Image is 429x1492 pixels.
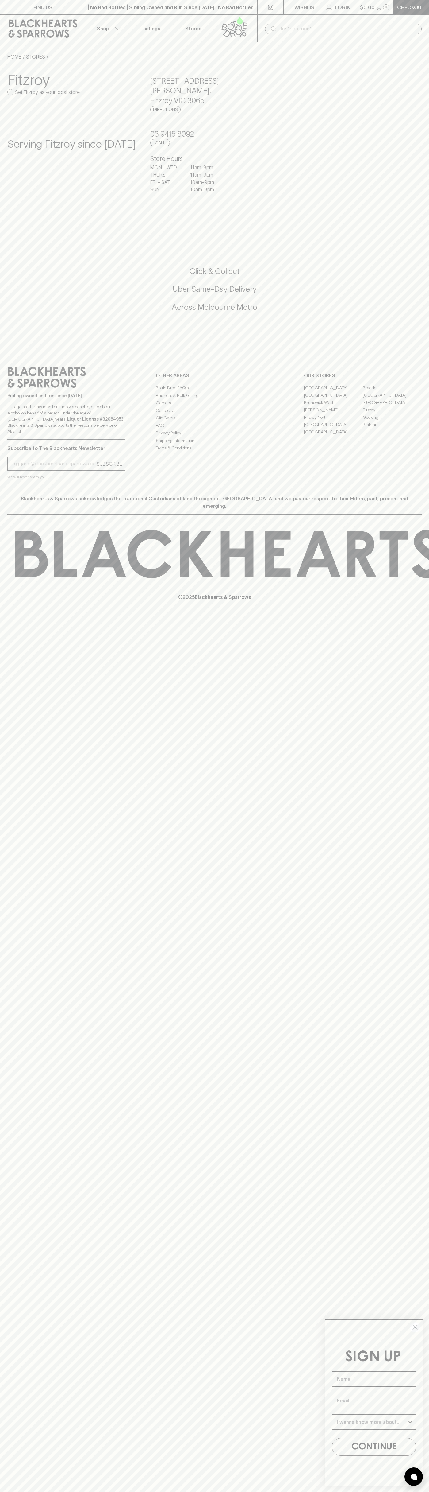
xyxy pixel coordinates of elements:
[363,399,422,406] a: [GEOGRAPHIC_DATA]
[156,414,274,422] a: Gift Cards
[129,15,172,42] a: Tastings
[319,1313,429,1492] div: FLYOUT Form
[7,54,21,60] a: HOME
[363,406,422,414] a: Fitzroy
[150,178,181,186] p: FRI - SAT
[7,302,422,312] h5: Across Melbourne Metro
[304,421,363,428] a: [GEOGRAPHIC_DATA]
[185,25,201,32] p: Stores
[304,428,363,436] a: [GEOGRAPHIC_DATA]
[304,384,363,391] a: [GEOGRAPHIC_DATA]
[335,4,350,11] p: Login
[7,284,422,294] h5: Uber Same-Day Delivery
[407,1415,413,1429] button: Show Options
[7,242,422,344] div: Call to action block
[7,138,136,151] h4: Serving Fitzroy since [DATE]
[337,1415,407,1429] input: I wanna know more about...
[156,399,274,407] a: Careers
[345,1350,401,1364] span: SIGN UP
[156,407,274,414] a: Contact Us
[172,15,215,42] a: Stores
[12,459,94,469] input: e.g. jane@blackheartsandsparrows.com.au
[190,171,221,178] p: 11am - 9pm
[156,437,274,444] a: Shipping Information
[156,384,274,392] a: Bottle Drop FAQ's
[385,6,387,9] p: 0
[156,429,274,437] a: Privacy Policy
[86,15,129,42] button: Shop
[363,384,422,391] a: Braddon
[363,391,422,399] a: [GEOGRAPHIC_DATA]
[410,1322,420,1333] button: Close dialog
[332,1371,416,1387] input: Name
[190,164,221,171] p: 11am - 8pm
[360,4,375,11] p: $0.00
[94,457,125,470] button: SUBSCRIBE
[150,164,181,171] p: MON - WED
[150,129,278,139] h5: 03 9415 8092
[294,4,318,11] p: Wishlist
[304,372,422,379] p: OUR STORES
[33,4,52,11] p: FIND US
[332,1393,416,1408] input: Email
[280,24,417,34] input: Try "Pinot noir"
[140,25,160,32] p: Tastings
[332,1438,416,1456] button: CONTINUE
[7,266,422,276] h5: Click & Collect
[7,474,125,480] p: We will never spam you
[97,460,122,468] p: SUBSCRIBE
[150,139,170,146] a: Call
[7,71,136,88] h3: Fitzroy
[156,445,274,452] a: Terms & Conditions
[150,154,278,164] h6: Store Hours
[363,414,422,421] a: Geelong
[304,391,363,399] a: [GEOGRAPHIC_DATA]
[397,4,425,11] p: Checkout
[150,76,278,106] h5: [STREET_ADDRESS][PERSON_NAME] , Fitzroy VIC 3065
[304,414,363,421] a: Fitzroy North
[150,171,181,178] p: THURS
[7,445,125,452] p: Subscribe to The Blackhearts Newsletter
[190,186,221,193] p: 10am - 8pm
[150,106,181,113] a: Directions
[97,25,109,32] p: Shop
[304,399,363,406] a: Brunswick West
[411,1474,417,1480] img: bubble-icon
[156,372,274,379] p: OTHER AREAS
[67,417,124,422] strong: Liquor License #32064953
[7,393,125,399] p: Sibling owned and run since [DATE]
[150,186,181,193] p: SUN
[190,178,221,186] p: 10am - 9pm
[156,392,274,399] a: Business & Bulk Gifting
[12,495,417,510] p: Blackhearts & Sparrows acknowledges the traditional Custodians of land throughout [GEOGRAPHIC_DAT...
[7,404,125,434] p: It is against the law to sell or supply alcohol to, or to obtain alcohol on behalf of a person un...
[26,54,45,60] a: STORES
[363,421,422,428] a: Prahran
[156,422,274,429] a: FAQ's
[15,88,80,96] p: Set Fitzroy as your local store
[304,406,363,414] a: [PERSON_NAME]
